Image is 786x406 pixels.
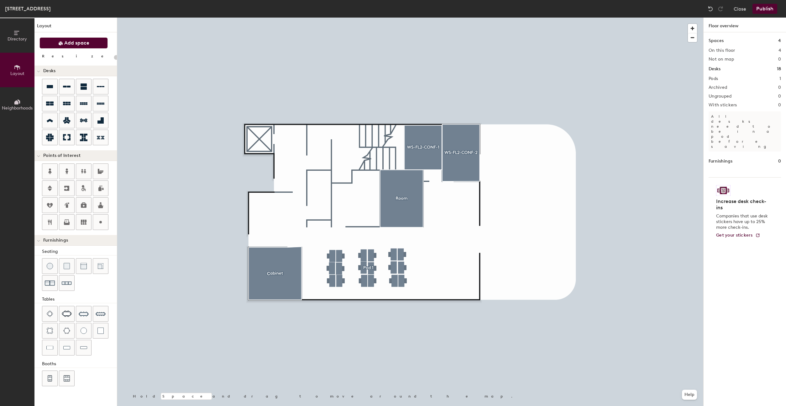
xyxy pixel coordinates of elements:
img: Eight seat table [79,309,89,319]
img: Table (1x2) [46,345,53,351]
img: Table (1x3) [63,345,70,351]
button: Table (1x4) [76,340,92,355]
button: Six seat booth [59,371,75,386]
img: Four seat booth [47,375,53,382]
button: Four seat round table [42,323,58,339]
button: Table (1x2) [42,340,58,355]
button: Couch (corner) [93,258,108,274]
button: Ten seat table [93,306,108,322]
button: Six seat table [59,306,75,322]
img: Stool [47,263,53,269]
h2: Ungrouped [709,94,732,99]
h1: 0 [778,158,781,165]
span: Neighborhoods [2,105,33,111]
p: Companies that use desk stickers have up to 25% more check-ins. [716,213,770,230]
button: Stool [42,258,58,274]
h1: Desks [709,66,721,72]
img: Ten seat table [96,309,106,319]
h2: On this floor [709,48,735,53]
div: Resize [42,54,111,59]
img: Six seat table [62,311,72,317]
button: Close [734,4,746,14]
img: Couch (corner) [97,263,104,269]
div: Booths [42,361,117,367]
h1: 18 [777,66,781,72]
h2: Not on map [709,57,734,62]
h2: Pods [709,76,718,81]
button: Table (round) [76,323,92,339]
button: Table (1x1) [93,323,108,339]
h4: Increase desk check-ins [716,198,770,211]
button: Couch (x3) [59,275,75,291]
span: Points of Interest [43,153,81,158]
span: Furnishings [43,238,68,243]
h2: 1 [779,76,781,81]
img: Couch (x2) [45,278,55,288]
img: Six seat booth [64,375,70,382]
button: Four seat table [42,306,58,322]
a: Get your stickers [716,233,760,238]
button: Help [682,390,697,400]
img: Cushion [64,263,70,269]
div: Seating [42,248,117,255]
button: Cushion [59,258,75,274]
img: Couch (x3) [62,278,72,288]
img: Redo [717,6,724,12]
h2: Archived [709,85,727,90]
img: Sticker logo [716,185,731,196]
span: Desks [43,68,55,73]
span: Add space [64,40,89,46]
img: Four seat round table [47,328,53,334]
button: Six seat round table [59,323,75,339]
img: Table (round) [81,328,87,334]
h2: 0 [778,103,781,108]
button: Couch (x2) [42,275,58,291]
h2: 0 [778,85,781,90]
img: Four seat table [47,311,53,317]
div: [STREET_ADDRESS] [5,5,51,13]
button: Add space [39,37,108,49]
h2: 0 [778,94,781,99]
button: Four seat booth [42,371,58,386]
span: Get your stickers [716,232,753,238]
div: Tables [42,296,117,303]
img: Table (1x1) [97,328,104,334]
h1: Layout [34,23,117,32]
img: Table (1x4) [80,345,87,351]
img: Couch (middle) [81,263,87,269]
p: All desks need to be in a pod before saving [709,111,781,152]
h2: 4 [778,48,781,53]
span: Directory [8,36,27,42]
h2: With stickers [709,103,737,108]
button: Couch (middle) [76,258,92,274]
img: Undo [707,6,714,12]
h1: Furnishings [709,158,732,165]
h2: 0 [778,57,781,62]
button: Publish [752,4,777,14]
button: Eight seat table [76,306,92,322]
button: Table (1x3) [59,340,75,355]
h1: Spaces [709,37,724,44]
h1: 4 [778,37,781,44]
h1: Floor overview [704,18,786,32]
img: Six seat round table [63,328,70,334]
span: Layout [10,71,24,76]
